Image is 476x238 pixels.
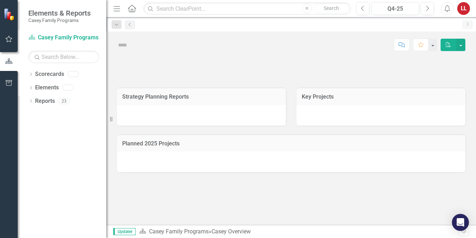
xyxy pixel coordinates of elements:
button: LL [457,2,470,15]
a: Casey Family Programs [28,34,99,42]
h3: Key Projects [302,94,460,100]
h3: Strategy Planning Reports [122,94,280,100]
span: Elements & Reports [28,9,91,17]
div: 23 [58,98,70,104]
input: Search Below... [28,51,99,63]
div: Open Intercom Messenger [452,214,469,231]
a: Scorecards [35,70,64,78]
h3: Planned 2025 Projects [122,140,460,147]
span: Search [324,5,339,11]
small: Casey Family Programs [28,17,91,23]
a: Elements [35,84,59,92]
span: Updater [113,228,136,235]
button: Search [314,4,349,13]
a: Casey Family Programs [149,228,209,235]
div: Q4-25 [374,5,416,13]
div: Casey Overview [211,228,251,235]
a: Reports [35,97,55,105]
button: Q4-25 [372,2,419,15]
img: Not Defined [117,39,128,51]
input: Search ClearPoint... [143,2,351,15]
div: » [139,228,459,236]
img: ClearPoint Strategy [4,8,16,20]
